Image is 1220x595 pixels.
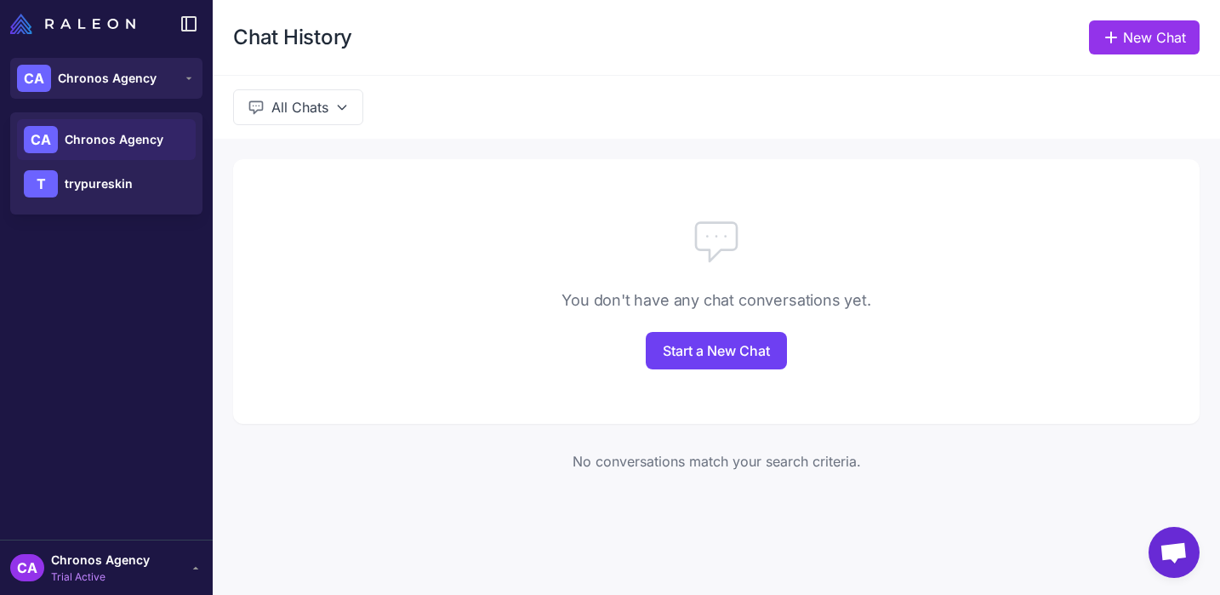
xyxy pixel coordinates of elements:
[24,170,58,197] div: T
[233,24,352,51] h1: Chat History
[646,332,787,369] a: Start a New Chat
[10,554,44,581] div: CA
[65,130,163,149] span: Chronos Agency
[65,174,133,193] span: trypureskin
[10,14,135,34] img: Raleon Logo
[1089,20,1200,54] a: New Chat
[58,69,157,88] span: Chronos Agency
[7,116,206,152] a: Manage Brands
[233,289,1200,312] div: You don't have any chat conversations yet.
[17,65,51,92] div: CA
[51,569,150,585] span: Trial Active
[10,58,202,99] button: CAChronos Agency
[233,89,363,125] button: All Chats
[51,551,150,569] span: Chronos Agency
[24,126,58,153] div: CA
[233,451,1200,472] div: No conversations match your search criteria.
[1149,527,1200,578] a: Open chat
